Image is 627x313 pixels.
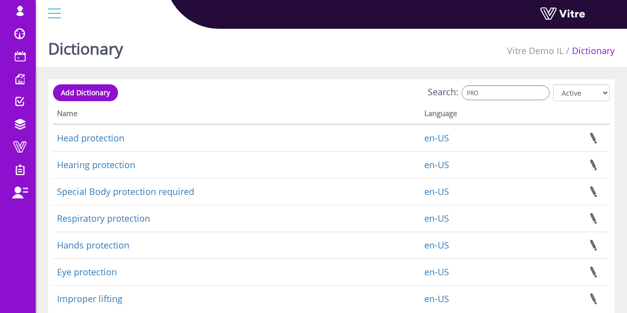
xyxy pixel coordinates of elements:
a: Eye protection [57,266,117,278]
a: en-US [424,132,449,144]
a: en-US [424,212,449,224]
a: en-US [424,239,449,251]
label: Search: [428,85,550,100]
a: en-US [424,266,449,278]
a: Improper lifting [57,293,122,305]
a: Hands protection [57,239,129,251]
h1: Dictionary [48,25,123,67]
span: Add Dictionary [61,88,110,97]
a: Special Body protection required [57,186,194,197]
a: Add Dictionary [53,84,118,101]
a: Vitre Demo IL [507,45,564,57]
th: Language [420,106,526,125]
a: Hearing protection [57,159,135,171]
input: Search: [461,85,550,100]
a: en-US [424,186,449,197]
a: Head protection [57,132,124,144]
a: Respiratory protection [57,212,150,224]
th: Name [53,106,420,125]
a: en-US [424,159,449,171]
li: Dictionary [564,45,615,58]
a: en-US [424,293,449,305]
